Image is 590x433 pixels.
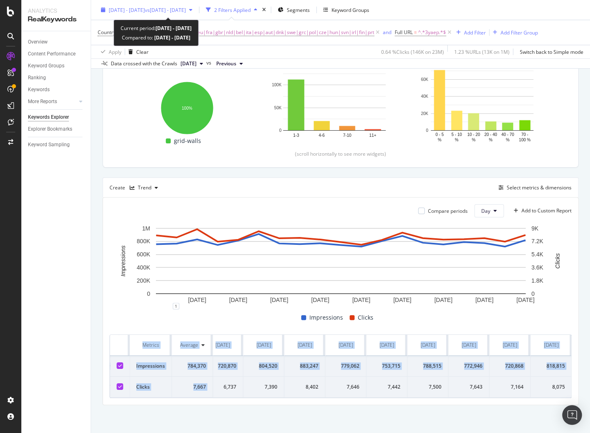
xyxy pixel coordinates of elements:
div: 1 [173,303,179,309]
text: [DATE] [475,297,493,303]
svg: A chart. [110,224,572,306]
span: ^.*3yaep.*$ [418,27,446,38]
text: [DATE] [229,297,247,303]
div: Compared to: [122,33,190,42]
div: 8,075 [537,383,565,391]
button: Segments [274,3,313,16]
div: 7,500 [414,383,441,391]
div: Ranking [28,74,46,82]
b: [DATE] - [DATE] [156,25,192,32]
div: Data crossed with the Crawls [111,60,177,67]
text: 7.2K [531,238,543,244]
div: 7,643 [455,383,483,391]
text: 600K [137,251,150,258]
text: 1.8K [531,277,543,284]
div: Keywords Explorer [28,113,69,122]
a: Ranking [28,74,85,82]
div: Explorer Bookmarks [28,125,72,134]
div: 720,870 [209,362,236,370]
div: Compare periods [428,207,468,214]
text: 70 - [521,132,528,137]
text: 60K [421,77,428,82]
text: 40K [421,94,428,99]
span: Clicks [358,313,373,322]
text: 3.6K [531,264,543,271]
div: Metrics [136,341,165,349]
div: [DATE] [215,341,230,349]
text: % [455,138,458,142]
div: 1.23 % URLs ( 13K on 1M ) [454,48,510,55]
button: 2 Filters Applied [203,3,261,16]
div: Keyword Groups [28,62,64,70]
td: Impressions [130,356,172,377]
text: 5 - 10 [451,132,462,137]
text: 50K [274,106,281,110]
div: Add to Custom Report [521,208,572,213]
div: [DATE] [338,341,353,349]
a: Keywords Explorer [28,113,85,122]
button: [DATE] - [DATE]vs[DATE] - [DATE] [98,3,196,16]
div: 7,442 [373,383,400,391]
div: [DATE] [462,341,476,349]
text: 20K [421,111,428,116]
button: Day [474,204,504,217]
button: Add Filter Group [489,28,538,37]
text: 0 [147,290,150,297]
span: Country [98,29,116,36]
div: A chart. [123,78,251,136]
div: Average [180,341,198,349]
span: Segments [287,6,310,13]
div: Open Intercom Messenger [562,405,582,425]
text: 10 - 20 [467,132,480,137]
div: 788,515 [414,362,441,370]
a: Explorer Bookmarks [28,125,85,134]
text: 100 % [519,138,531,142]
div: Add Filter [464,29,486,36]
div: Content Performance [28,50,75,58]
button: Trend [126,181,161,194]
text: 400K [137,264,150,271]
span: = [414,29,417,36]
div: 2 Filters Applied [214,6,251,13]
text: 0 [279,128,281,133]
span: Day [481,207,490,214]
button: Keyword Groups [320,3,373,16]
div: Current period: [121,23,192,33]
div: 784,370 [178,362,206,370]
a: Keyword Sampling [28,140,85,149]
div: More Reports [28,97,57,106]
div: 753,715 [373,362,400,370]
text: 0 - 5 [435,132,444,137]
text: [DATE] [434,297,452,303]
text: 9K [531,225,539,232]
div: 818,815 [537,362,565,370]
button: Switch back to Simple mode [517,45,583,58]
div: Trend [138,185,151,190]
svg: A chart. [270,58,398,144]
div: 7,646 [332,383,359,391]
button: [DATE] [177,59,206,69]
div: Create [110,181,161,194]
div: Select metrics & dimensions [507,184,572,191]
text: 40 - 70 [501,132,515,137]
button: Add Filter [453,28,486,37]
text: 20 - 40 [484,132,497,137]
text: 1M [142,225,150,232]
span: vs [DATE] - [DATE] [145,6,186,13]
text: 100K [272,83,282,88]
div: 7,164 [496,383,524,391]
b: [DATE] - [DATE] [153,34,190,41]
span: grid-walls [174,136,201,146]
text: [DATE] [393,297,411,303]
span: vs [206,59,213,67]
a: Keywords [28,85,85,94]
text: 7-10 [343,133,351,138]
text: 0 [531,290,535,297]
div: Analytics [28,7,84,15]
div: RealKeywords [28,15,84,24]
div: [DATE] [297,341,312,349]
text: % [472,138,476,142]
div: times [261,6,268,14]
text: [DATE] [516,297,534,303]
